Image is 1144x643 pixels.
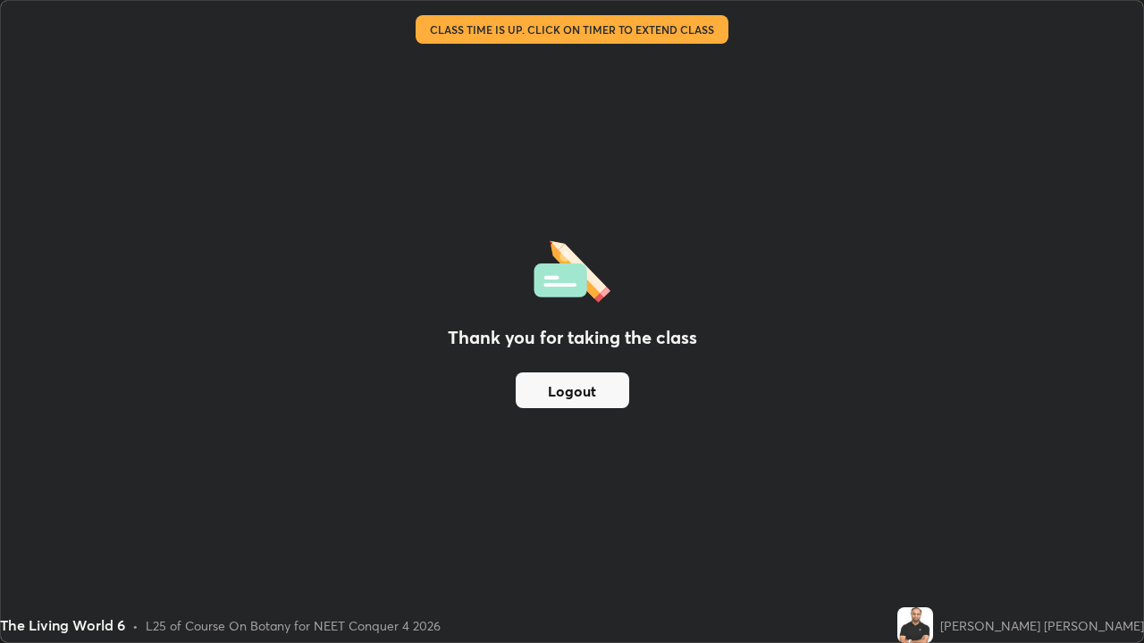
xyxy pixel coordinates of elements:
img: offlineFeedback.1438e8b3.svg [534,235,610,303]
div: • [132,616,139,635]
div: [PERSON_NAME] [PERSON_NAME] [940,616,1144,635]
h2: Thank you for taking the class [448,324,697,351]
button: Logout [516,372,629,408]
img: 0288c81ecca544f6b86d0d2edef7c4db.jpg [897,607,933,643]
div: L25 of Course On Botany for NEET Conquer 4 2026 [146,616,441,635]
